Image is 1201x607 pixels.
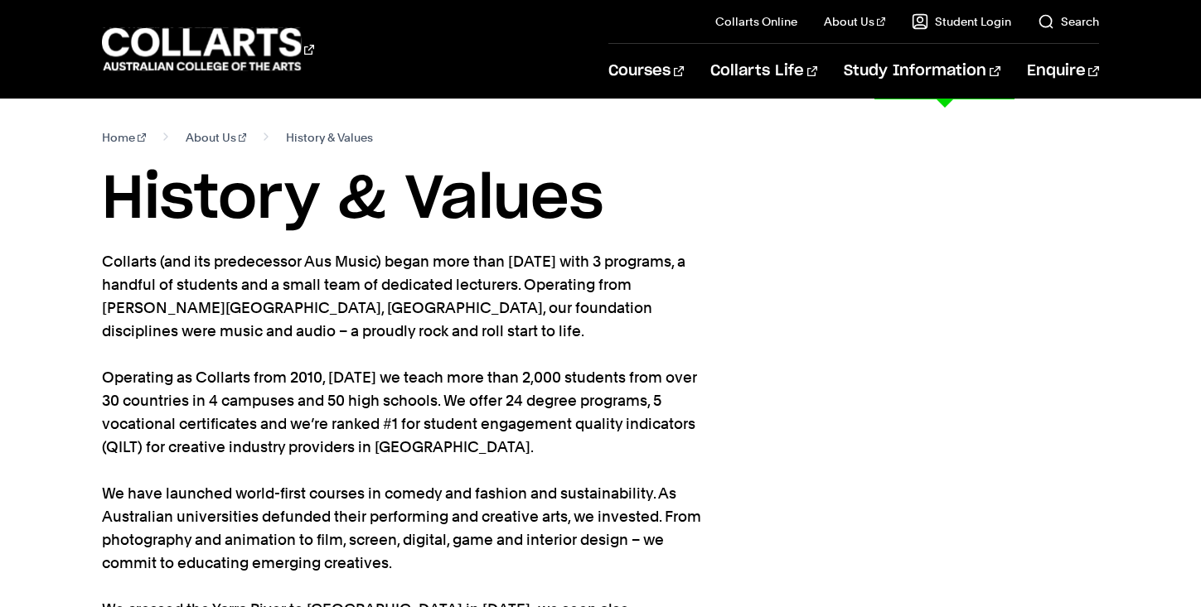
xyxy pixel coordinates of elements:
h1: History & Values [102,162,1099,237]
a: About Us [186,126,247,149]
a: Student Login [912,13,1011,30]
a: About Us [824,13,885,30]
a: Collarts Online [715,13,797,30]
a: Enquire [1027,44,1099,99]
a: Search [1038,13,1099,30]
a: Courses [608,44,684,99]
a: Study Information [844,44,1000,99]
a: Home [102,126,146,149]
a: Collarts Life [710,44,817,99]
div: Go to homepage [102,26,314,73]
span: History & Values [286,126,373,149]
